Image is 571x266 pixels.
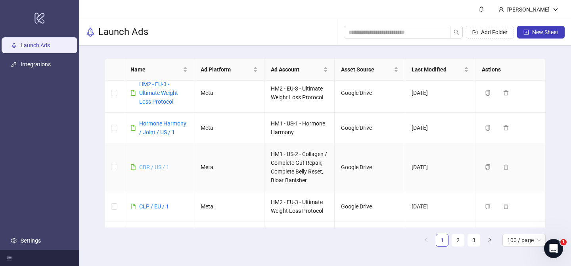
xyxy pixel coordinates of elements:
[139,120,186,135] a: Hormone Harmony / Joint / US / 1
[264,73,335,113] td: HM2 - EU-3 - Ultimate Weight Loss Protocol
[194,73,264,113] td: Meta
[405,59,475,81] th: Last Modified
[405,143,475,191] td: [DATE]
[21,61,51,67] a: Integrations
[502,234,546,247] div: Page Size
[6,255,12,261] span: menu-fold
[436,234,448,247] li: 1
[405,73,475,113] td: [DATE]
[466,26,514,39] button: Add Folder
[130,164,136,170] span: file
[335,113,405,143] td: Google Drive
[264,222,335,253] td: HM1 - US-3 - Ultimate Weight Loss Protocol
[335,73,405,113] td: Google Drive
[201,65,251,74] span: Ad Platform
[264,59,335,81] th: Ad Account
[264,113,335,143] td: HM1 - US-1 - Hormone Harmony
[452,234,464,246] a: 2
[436,234,448,246] a: 1
[503,204,509,209] span: delete
[130,65,181,74] span: Name
[485,90,491,96] span: copy
[335,222,405,253] td: Google Drive
[485,204,491,209] span: copy
[194,113,264,143] td: Meta
[130,204,136,209] span: file
[560,239,567,245] span: 1
[479,6,484,12] span: bell
[335,59,405,81] th: Asset Source
[544,239,563,258] iframe: Intercom live chat
[452,234,464,247] li: 2
[341,65,392,74] span: Asset Source
[503,125,509,131] span: delete
[412,65,462,74] span: Last Modified
[483,234,496,247] button: right
[504,5,553,14] div: [PERSON_NAME]
[481,29,508,35] span: Add Folder
[21,42,50,48] a: Launch Ads
[483,234,496,247] li: Next Page
[98,26,148,39] h3: Launch Ads
[139,164,169,170] a: CBR / US / 1
[472,29,478,35] span: folder-add
[271,65,322,74] span: Ad Account
[503,164,509,170] span: delete
[130,125,136,131] span: file
[468,234,480,246] a: 3
[532,29,558,35] span: New Sheet
[424,237,429,242] span: left
[264,143,335,191] td: HM1 - US-2 - Collagen / Complete Gut Repair, Complete Belly Reset, Bloat Banisher
[194,222,264,253] td: Meta
[553,7,558,12] span: down
[517,26,565,39] button: New Sheet
[420,234,433,247] button: left
[405,113,475,143] td: [DATE]
[405,222,475,253] td: [DATE]
[335,143,405,191] td: Google Drive
[139,81,178,105] a: HM2 - EU-3 - Ultimate Weight Loss Protocol
[139,203,169,210] a: CLP / EU / 1
[498,7,504,12] span: user
[335,191,405,222] td: Google Drive
[86,27,95,37] span: rocket
[194,143,264,191] td: Meta
[420,234,433,247] li: Previous Page
[485,164,491,170] span: copy
[475,59,546,81] th: Actions
[405,191,475,222] td: [DATE]
[454,29,459,35] span: search
[485,125,491,131] span: copy
[130,90,136,96] span: file
[487,237,492,242] span: right
[21,237,41,244] a: Settings
[507,234,541,246] span: 100 / page
[503,90,509,96] span: delete
[194,191,264,222] td: Meta
[124,59,194,81] th: Name
[523,29,529,35] span: plus-square
[468,234,480,247] li: 3
[264,191,335,222] td: HM2 - EU-3 - Ultimate Weight Loss Protocol
[194,59,264,81] th: Ad Platform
